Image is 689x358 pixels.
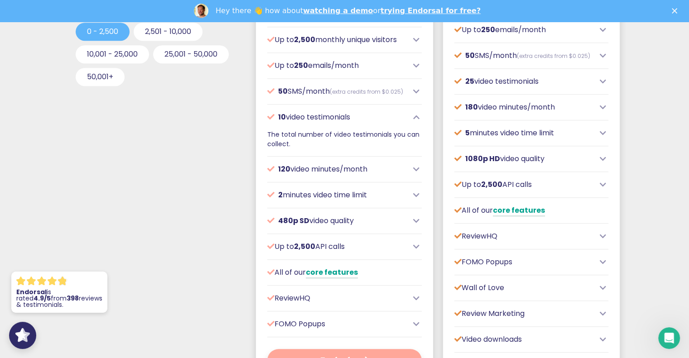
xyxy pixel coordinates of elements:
a: trying Endorsal for free? [381,6,481,15]
span: 10 [278,112,286,122]
p: SMS/month [267,86,408,97]
p: Video downloads [454,334,595,345]
button: 10,001 - 25,000 [76,45,149,63]
p: All of our [267,267,408,278]
p: Up to monthly unique visitors [267,34,408,45]
a: core features [306,267,358,278]
button: 25,001 - 50,000 [153,45,229,63]
p: SMS/month [454,50,595,61]
p: ReviewHQ [454,231,595,242]
p: is rated from reviews & testimonials. [16,289,102,308]
div: Hey there 👋 how about or [216,6,481,15]
strong: 4.9/5 [34,294,51,303]
span: 50 [278,86,288,96]
span: 120 [278,164,290,174]
p: Up to emails/month [267,60,408,71]
span: 250 [294,60,308,71]
iframe: Intercom live chat [658,327,680,349]
span: 2,500 [481,179,502,190]
strong: Endorsal [16,287,47,296]
span: 180 [465,102,478,112]
span: 2 [278,190,283,200]
span: 480p SD [278,215,309,226]
p: Wall of Love [454,282,595,293]
span: 2,500 [294,241,315,252]
strong: 398 [67,294,79,303]
p: The total number of video testimonials you can collect. [267,130,422,149]
span: 50 [465,50,475,61]
p: video minutes/month [267,164,408,175]
p: minutes video time limit [454,128,595,138]
span: 1080p HD [465,153,500,164]
p: Up to emails/month [454,24,595,35]
p: FOMO Popups [267,319,408,329]
button: 0 - 2,500 [76,23,130,41]
button: 50,001+ [76,68,125,86]
p: Up to API calls [267,241,408,252]
span: 2,500 [294,34,315,45]
p: video quality [454,153,595,164]
p: video testimonials [267,112,408,123]
p: minutes video time limit [267,190,408,200]
p: video minutes/month [454,102,595,113]
div: Close [672,8,681,14]
p: All of our [454,205,595,216]
a: core features [493,205,545,216]
span: 5 [465,128,470,138]
p: Review Marketing [454,308,595,319]
a: watching a demo [303,6,373,15]
p: FOMO Popups [454,257,595,267]
p: video testimonials [454,76,595,87]
span: (extra credits from $0.025) [517,52,590,60]
img: Profile image for Dean [194,4,208,18]
span: 250 [481,24,495,35]
p: Up to API calls [454,179,595,190]
p: ReviewHQ [267,293,408,304]
span: (extra credits from $0.025) [330,88,403,95]
span: 25 [465,76,474,86]
p: video quality [267,215,408,226]
button: 2,501 - 10,000 [134,23,202,41]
